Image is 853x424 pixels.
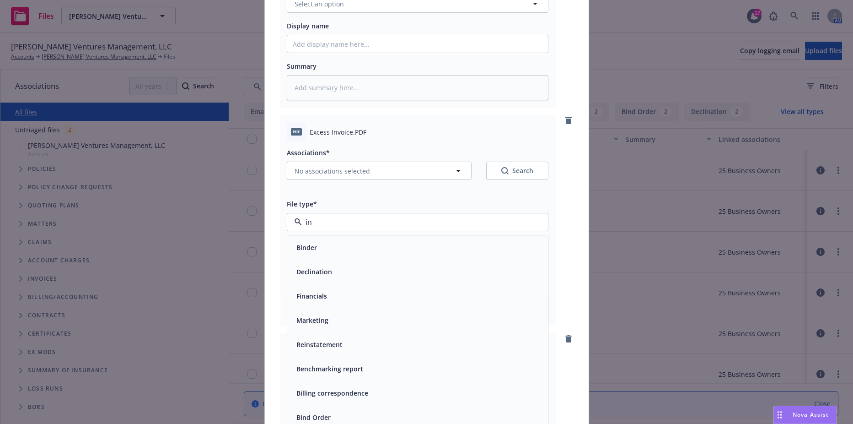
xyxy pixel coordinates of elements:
svg: Search [501,167,509,174]
button: Reinstatement [296,340,343,349]
button: Nova Assist [773,406,837,424]
div: Drag to move [774,406,785,424]
button: SearchSearch [486,162,548,180]
a: remove [563,115,574,126]
span: No associations selected [295,166,370,176]
span: Nova Assist [793,411,829,419]
span: Summary [287,62,317,71]
button: Marketing [296,315,328,325]
span: File type* [287,200,317,208]
button: Billing correspondence [296,388,368,398]
input: Add display name here... [287,35,548,53]
span: Excess Invoice.PDF [310,127,366,137]
button: No associations selected [287,162,472,180]
input: Filter by keyword [302,217,530,228]
span: Associations* [287,148,330,157]
button: Benchmarking report [296,364,363,374]
div: Search [501,166,533,175]
button: Bind Order [296,413,331,422]
span: PDF [291,128,302,135]
a: remove [563,333,574,344]
span: Display name [287,22,329,30]
button: Financials [296,291,327,301]
button: Declination [296,267,332,277]
button: Binder [296,243,317,252]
